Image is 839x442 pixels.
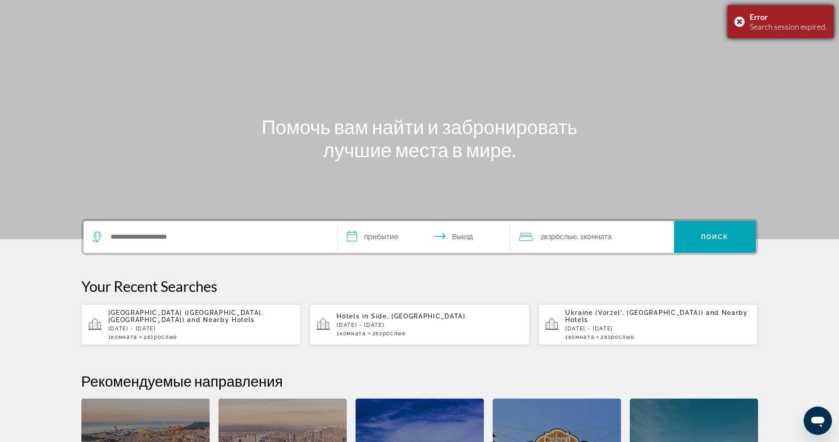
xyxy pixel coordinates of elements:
span: Комната [583,233,612,241]
p: [DATE] - [DATE] [565,326,751,332]
p: [DATE] - [DATE] [337,322,522,328]
button: [GEOGRAPHIC_DATA] ([GEOGRAPHIC_DATA], [GEOGRAPHIC_DATA]) and Nearby Hotels[DATE] - [DATE]1Комната... [81,304,301,345]
div: Search session expired. [750,22,827,31]
span: Поиск [701,233,729,240]
span: Взрослые [544,233,577,241]
h2: Рекомендуемые направления [81,372,758,390]
span: [GEOGRAPHIC_DATA] ([GEOGRAPHIC_DATA], [GEOGRAPHIC_DATA]) [108,309,264,323]
button: Ukraine (Vorzel', [GEOGRAPHIC_DATA]) and Nearby Hotels[DATE] - [DATE]1Комната2Взрослые [538,304,758,345]
span: 1 [565,334,594,340]
button: Hotels in Side, [GEOGRAPHIC_DATA][DATE] - [DATE]1Комната2Взрослые [310,304,529,345]
h1: Помочь вам найти и забронировать лучшие места в мире. [254,115,586,161]
div: Error [750,12,827,22]
span: Hotels in [337,313,368,320]
span: Взрослые [604,334,634,340]
span: 2 [540,231,577,243]
p: [DATE] - [DATE] [108,326,294,332]
span: and Nearby Hotels [187,316,255,323]
span: 1 [337,330,366,337]
span: Ukraine (Vorzel', [GEOGRAPHIC_DATA]) [565,309,703,316]
span: 2 [601,334,634,340]
span: 2 [144,334,177,340]
span: Взрослые [147,334,177,340]
button: Travelers: 2 adults, 0 children [510,221,674,253]
p: Your Recent Searches [81,277,758,295]
div: Search widget [84,221,756,253]
span: , 1 [577,231,612,243]
input: Search hotel destination [110,230,324,244]
button: Select check in and out date [338,221,510,253]
button: Search [674,221,756,253]
span: 2 [372,330,406,337]
span: Взрослые [375,330,406,337]
iframe: Кнопка для запуску вікна повідомлень [804,407,832,435]
span: 1 [108,334,138,340]
span: Комната [568,334,595,340]
span: Side, [GEOGRAPHIC_DATA] [371,313,466,320]
span: and Nearby Hotels [565,309,748,323]
span: Комната [340,330,366,337]
span: Комната [111,334,138,340]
